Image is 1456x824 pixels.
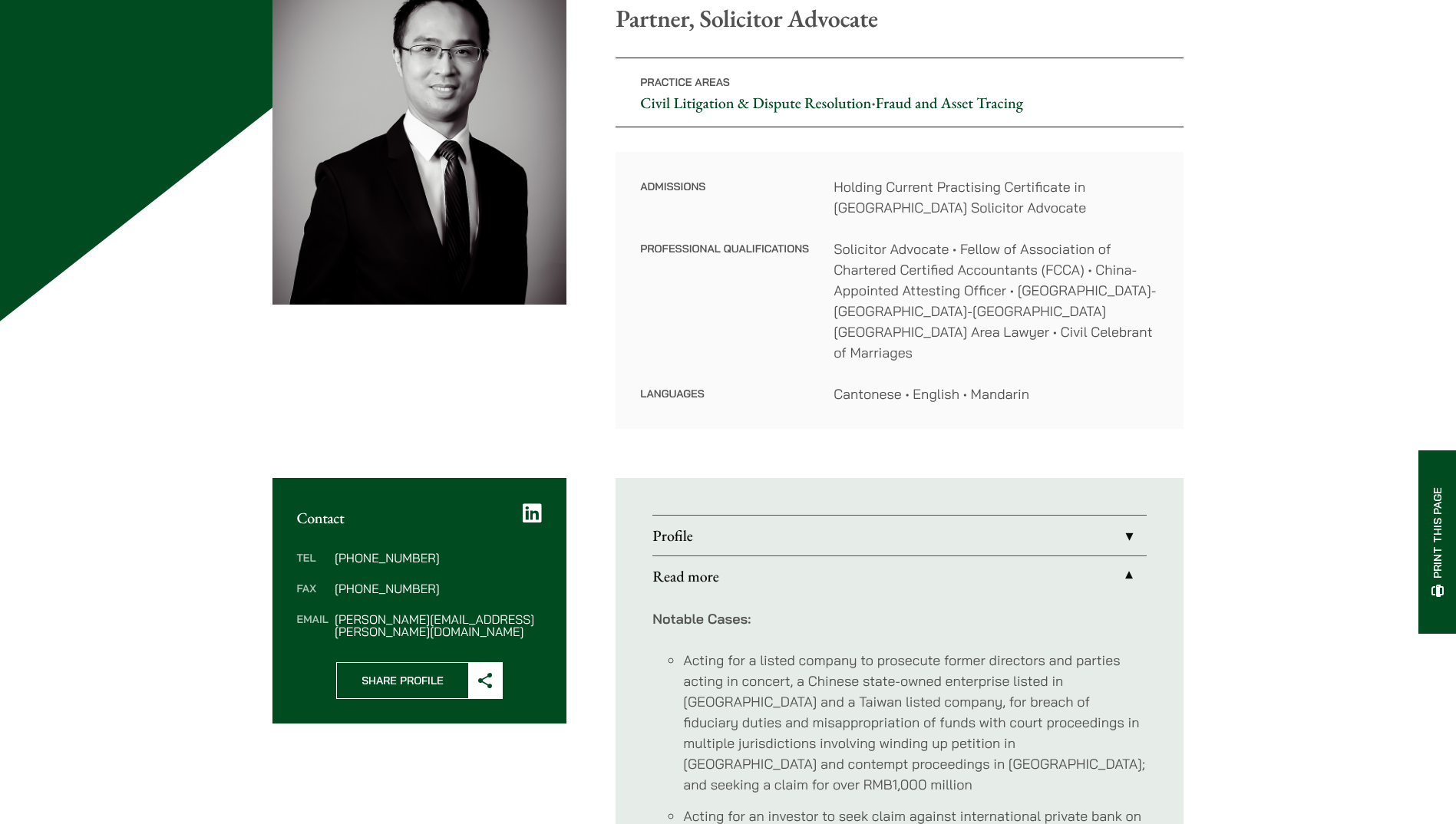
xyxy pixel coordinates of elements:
[616,4,1184,33] p: Partner, Solicitor Advocate
[876,93,1023,113] a: Fraud and Asset Tracing
[640,176,809,239] dt: Admissions
[640,384,809,404] dt: Languages
[297,509,543,527] h2: Contact
[297,613,329,638] dt: Email
[640,93,871,113] a: Civil Litigation & Dispute Resolution
[652,556,1147,596] a: Read more
[335,613,542,638] dd: [PERSON_NAME][EMAIL_ADDRESS][PERSON_NAME][DOMAIN_NAME]
[640,239,809,384] dt: Professional Qualifications
[616,58,1184,127] p: •
[336,662,503,699] button: Share Profile
[652,516,1147,555] a: Profile
[337,663,468,698] span: Share Profile
[297,552,329,582] dt: Tel
[297,582,329,613] dt: Fax
[640,75,730,89] span: Practice Areas
[683,650,1147,795] li: Acting for a listed company to prosecute former directors and parties acting in concert, a Chines...
[834,176,1159,218] dd: Holding Current Practising Certificate in [GEOGRAPHIC_DATA] Solicitor Advocate
[652,610,751,628] strong: Notable Cases:
[335,582,542,595] dd: [PHONE_NUMBER]
[523,503,542,524] a: LinkedIn
[834,384,1159,404] dd: Cantonese • English • Mandarin
[834,239,1159,363] dd: Solicitor Advocate • Fellow of Association of Chartered Certified Accountants (FCCA) • China-Appo...
[335,552,542,564] dd: [PHONE_NUMBER]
